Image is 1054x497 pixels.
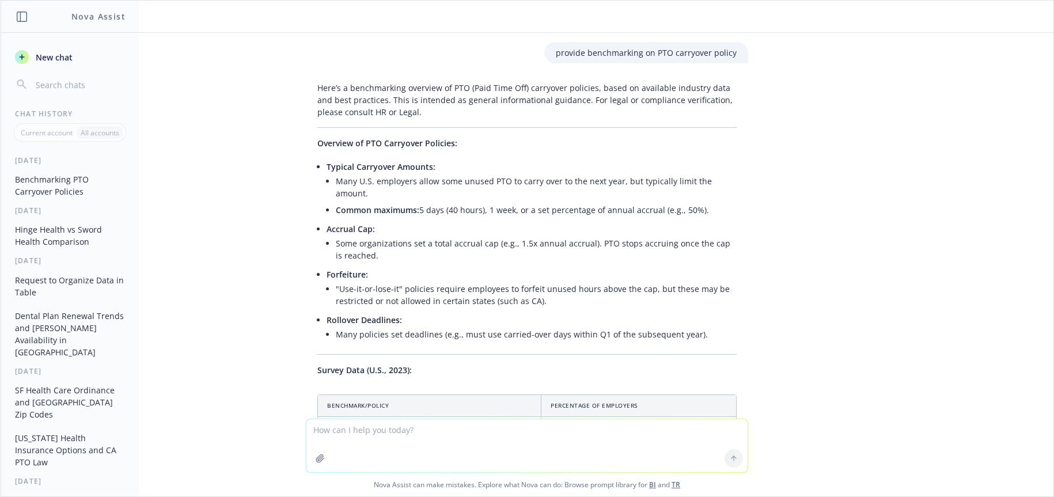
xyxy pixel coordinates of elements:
span: Typical Carryover Amounts: [327,161,435,172]
span: Survey Data (U.S., 2023): [317,365,412,375]
span: Nova Assist can make mistakes. Explore what Nova can do: Browse prompt library for and [5,473,1049,496]
button: Request to Organize Data in Table [10,271,130,302]
div: Chat History [1,109,139,119]
a: TR [672,480,680,490]
button: Benchmarking PTO Carryover Policies [10,170,130,201]
h1: Nova Assist [71,10,126,22]
span: Accrual Cap: [327,223,375,234]
li: Many policies set deadlines (e.g., must use carried-over days within Q1 of the subsequent year). [336,326,737,343]
div: [DATE] [1,366,139,376]
a: BI [649,480,656,490]
li: 5 days (40 hours), 1 week, or a set percentage of annual accrual (e.g., 50%). [336,202,737,218]
td: ~50–65% [541,417,736,441]
div: [DATE] [1,476,139,486]
li: Some organizations set a total accrual cap (e.g., 1.5x annual accrual). PTO stops accruing once t... [336,235,737,264]
li: "Use-it-or-lose-it" policies require employees to forfeit unused hours above the cap, but these m... [336,280,737,309]
button: Hinge Health vs Sword Health Comparison [10,220,130,251]
div: [DATE] [1,155,139,165]
div: [DATE] [1,206,139,215]
div: [DATE] [1,256,139,265]
span: Forfeiture: [327,269,368,280]
input: Search chats [33,77,125,93]
button: Dental Plan Renewal Trends and [PERSON_NAME] Availability in [GEOGRAPHIC_DATA] [10,306,130,362]
span: Common maximums: [336,204,419,215]
td: Allow some carryover [318,417,541,441]
span: New chat [33,51,73,63]
button: New chat [10,47,130,67]
span: Overview of PTO Carryover Policies: [317,138,457,149]
p: All accounts [81,128,119,138]
th: Benchmark/Policy [318,395,541,417]
button: SF Health Care Ordinance and [GEOGRAPHIC_DATA] Zip Codes [10,381,130,424]
p: Current account [21,128,73,138]
button: [US_STATE] Health Insurance Options and CA PTO Law [10,428,130,472]
span: Rollover Deadlines: [327,314,402,325]
th: Percentage of Employers [541,395,736,417]
li: Many U.S. employers allow some unused PTO to carry over to the next year, but typically limit the... [336,173,737,202]
p: Here’s a benchmarking overview of PTO (Paid Time Off) carryover policies, based on available indu... [317,82,737,118]
p: provide benchmarking on PTO carryover policy [556,47,737,59]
